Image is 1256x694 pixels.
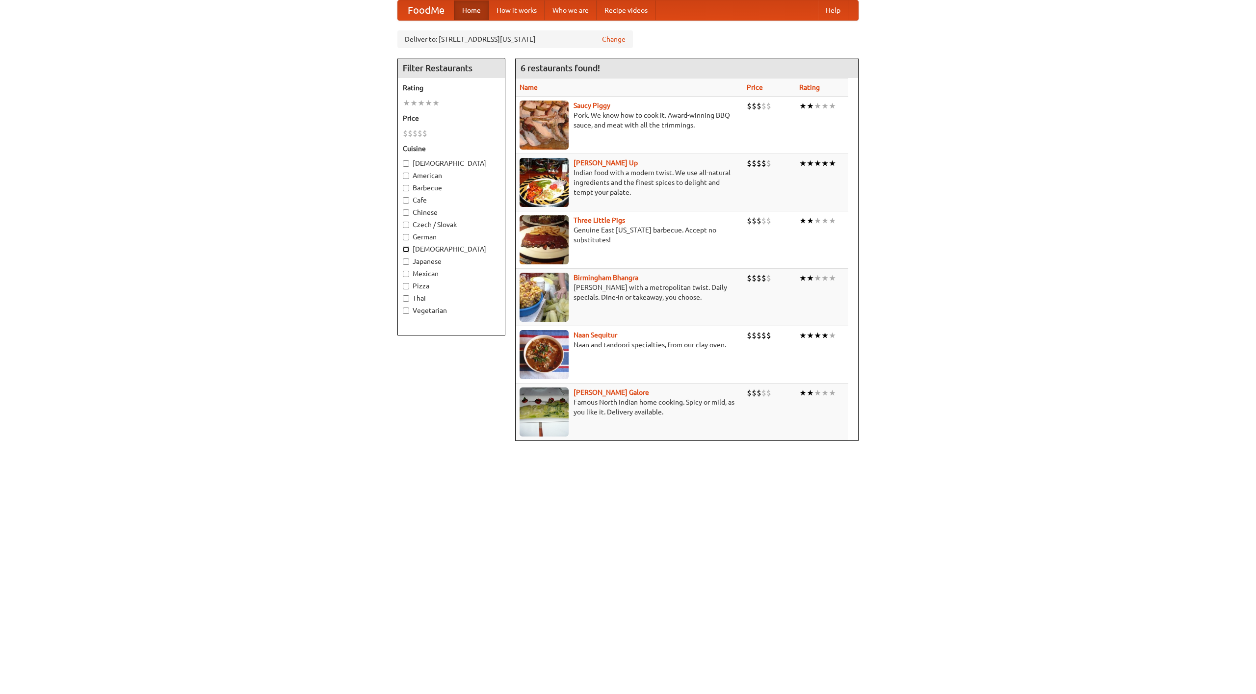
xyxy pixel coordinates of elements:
[766,273,771,283] li: $
[520,330,569,379] img: naansequitur.jpg
[520,215,569,264] img: littlepigs.jpg
[403,83,500,93] h5: Rating
[757,387,761,398] li: $
[403,293,500,303] label: Thai
[425,98,432,108] li: ★
[821,273,829,283] li: ★
[403,232,500,242] label: German
[413,128,418,139] li: $
[403,244,500,254] label: [DEMOGRAPHIC_DATA]
[814,273,821,283] li: ★
[757,101,761,111] li: $
[821,101,829,111] li: ★
[410,98,418,108] li: ★
[761,158,766,169] li: $
[403,269,500,279] label: Mexican
[807,101,814,111] li: ★
[757,330,761,341] li: $
[807,273,814,283] li: ★
[454,0,489,20] a: Home
[403,183,500,193] label: Barbecue
[403,258,409,265] input: Japanese
[403,185,409,191] input: Barbecue
[829,273,836,283] li: ★
[403,295,409,302] input: Thai
[398,58,505,78] h4: Filter Restaurants
[602,34,626,44] a: Change
[757,215,761,226] li: $
[799,387,807,398] li: ★
[574,388,649,396] a: [PERSON_NAME] Galore
[403,220,500,230] label: Czech / Slovak
[403,271,409,277] input: Mexican
[403,281,500,291] label: Pizza
[747,387,752,398] li: $
[766,215,771,226] li: $
[814,215,821,226] li: ★
[799,101,807,111] li: ★
[766,330,771,341] li: $
[752,215,757,226] li: $
[574,102,610,109] a: Saucy Piggy
[520,158,569,207] img: curryup.jpg
[752,273,757,283] li: $
[403,308,409,314] input: Vegetarian
[403,98,410,108] li: ★
[807,330,814,341] li: ★
[403,222,409,228] input: Czech / Slovak
[520,83,538,91] a: Name
[403,257,500,266] label: Japanese
[766,158,771,169] li: $
[403,209,409,216] input: Chinese
[807,387,814,398] li: ★
[814,387,821,398] li: ★
[747,330,752,341] li: $
[403,160,409,167] input: [DEMOGRAPHIC_DATA]
[747,273,752,283] li: $
[799,273,807,283] li: ★
[799,330,807,341] li: ★
[520,225,739,245] p: Genuine East [US_STATE] barbecue. Accept no substitutes!
[418,128,422,139] li: $
[403,113,500,123] h5: Price
[818,0,848,20] a: Help
[403,173,409,179] input: American
[761,101,766,111] li: $
[403,207,500,217] label: Chinese
[829,330,836,341] li: ★
[807,158,814,169] li: ★
[574,274,638,282] a: Birmingham Bhangra
[489,0,545,20] a: How it works
[752,158,757,169] li: $
[520,340,739,350] p: Naan and tandoori specialties, from our clay oven.
[545,0,597,20] a: Who we are
[766,387,771,398] li: $
[761,215,766,226] li: $
[747,215,752,226] li: $
[422,128,427,139] li: $
[408,128,413,139] li: $
[814,330,821,341] li: ★
[761,330,766,341] li: $
[520,387,569,437] img: currygalore.jpg
[597,0,655,20] a: Recipe videos
[799,83,820,91] a: Rating
[574,159,638,167] a: [PERSON_NAME] Up
[747,101,752,111] li: $
[520,283,739,302] p: [PERSON_NAME] with a metropolitan twist. Daily specials. Dine-in or takeaway, you choose.
[574,216,625,224] b: Three Little Pigs
[829,101,836,111] li: ★
[757,273,761,283] li: $
[397,30,633,48] div: Deliver to: [STREET_ADDRESS][US_STATE]
[403,158,500,168] label: [DEMOGRAPHIC_DATA]
[403,128,408,139] li: $
[752,387,757,398] li: $
[807,215,814,226] li: ★
[403,171,500,180] label: American
[403,144,500,154] h5: Cuisine
[829,158,836,169] li: ★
